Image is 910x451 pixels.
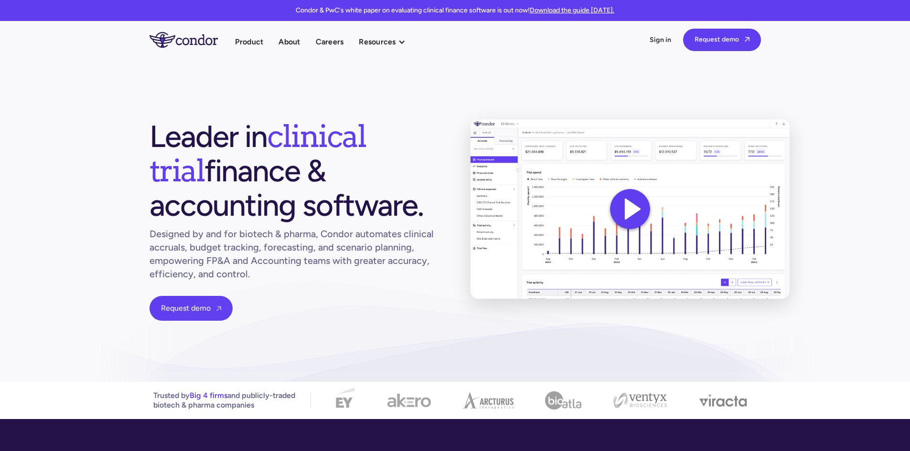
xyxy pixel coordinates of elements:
[278,35,300,48] a: About
[235,35,264,48] a: Product
[359,35,396,48] div: Resources
[650,35,672,45] a: Sign in
[153,391,295,410] p: Trusted by and publicly-traded biotech & pharma companies
[190,391,227,400] span: Big 4 firms
[150,117,366,189] span: clinical trial
[296,6,614,15] p: Condor & PwC's white paper on evaluating clinical finance software is out now!
[745,36,749,42] span: 
[150,227,440,281] h1: Designed by and for biotech & pharma, Condor automates clinical accruals, budget tracking, foreca...
[530,6,614,14] a: Download the guide [DATE].
[150,296,233,321] a: Request demo
[359,35,415,48] div: Resources
[216,305,221,312] span: 
[316,35,344,48] a: Careers
[150,119,440,222] h1: Leader in finance & accounting software.
[150,32,235,47] a: home
[683,29,761,51] a: Request demo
